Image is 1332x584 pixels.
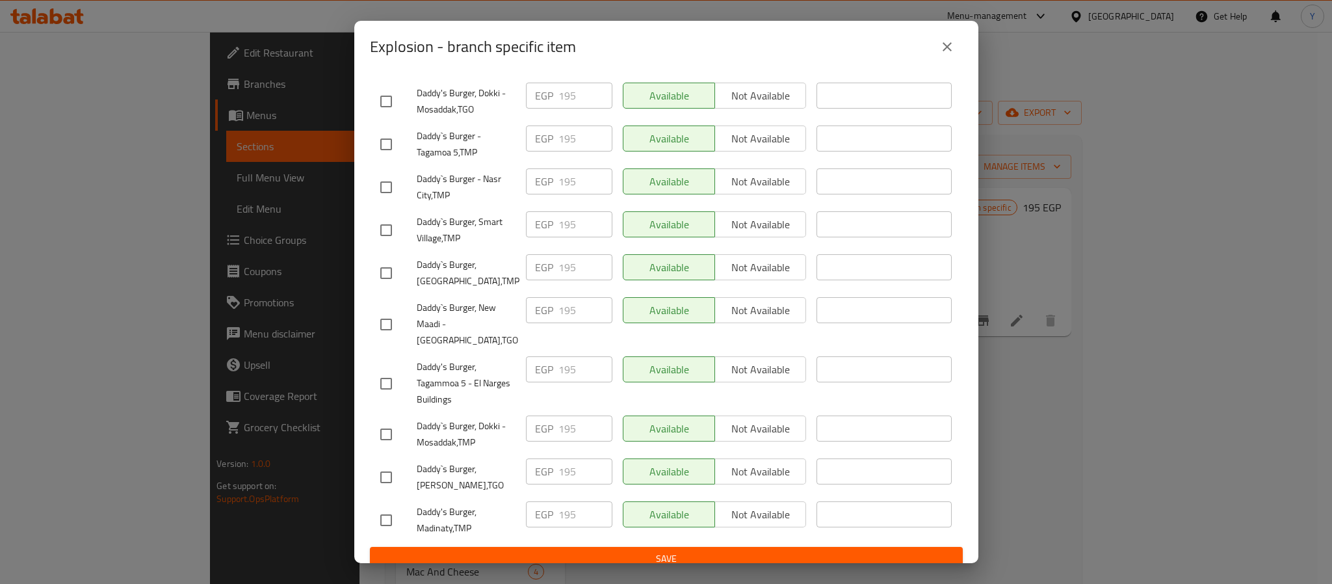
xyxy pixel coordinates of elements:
[558,254,612,280] input: Please enter price
[558,168,612,194] input: Please enter price
[370,547,963,571] button: Save
[535,421,553,436] p: EGP
[558,211,612,237] input: Please enter price
[535,131,553,146] p: EGP
[535,362,553,377] p: EGP
[417,214,516,246] span: Daddy`s Burger, Smart Village,TMP
[558,458,612,484] input: Please enter price
[417,300,516,349] span: Daddy`s Burger, New Maadi - [GEOGRAPHIC_DATA],TGO
[558,83,612,109] input: Please enter price
[932,31,963,62] button: close
[535,217,553,232] p: EGP
[535,507,553,522] p: EGP
[417,418,516,451] span: Daddy`s Burger, Dokki - Mosaddak,TMP
[370,36,576,57] h2: Explosion - branch specific item
[380,551,952,567] span: Save
[558,126,612,152] input: Please enter price
[417,257,516,289] span: Daddy`s Burger, [GEOGRAPHIC_DATA],TMP
[417,359,516,408] span: Daddy's Burger, Tagammoa 5 - El Narges Buildings
[535,259,553,275] p: EGP
[558,501,612,527] input: Please enter price
[417,461,516,494] span: Daddy`s Burger, [PERSON_NAME],TGO
[417,504,516,537] span: Daddy's Burger, Madinaty,TMP
[558,297,612,323] input: Please enter price
[558,356,612,382] input: Please enter price
[535,88,553,103] p: EGP
[558,416,612,442] input: Please enter price
[535,302,553,318] p: EGP
[535,464,553,479] p: EGP
[417,128,516,161] span: Daddy`s Burger - Tagamoa 5,TMP
[535,174,553,189] p: EGP
[417,171,516,204] span: Daddy`s Burger - Nasr City,TMP
[417,85,516,118] span: Daddy's Burger, Dokki - Mosaddak,TGO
